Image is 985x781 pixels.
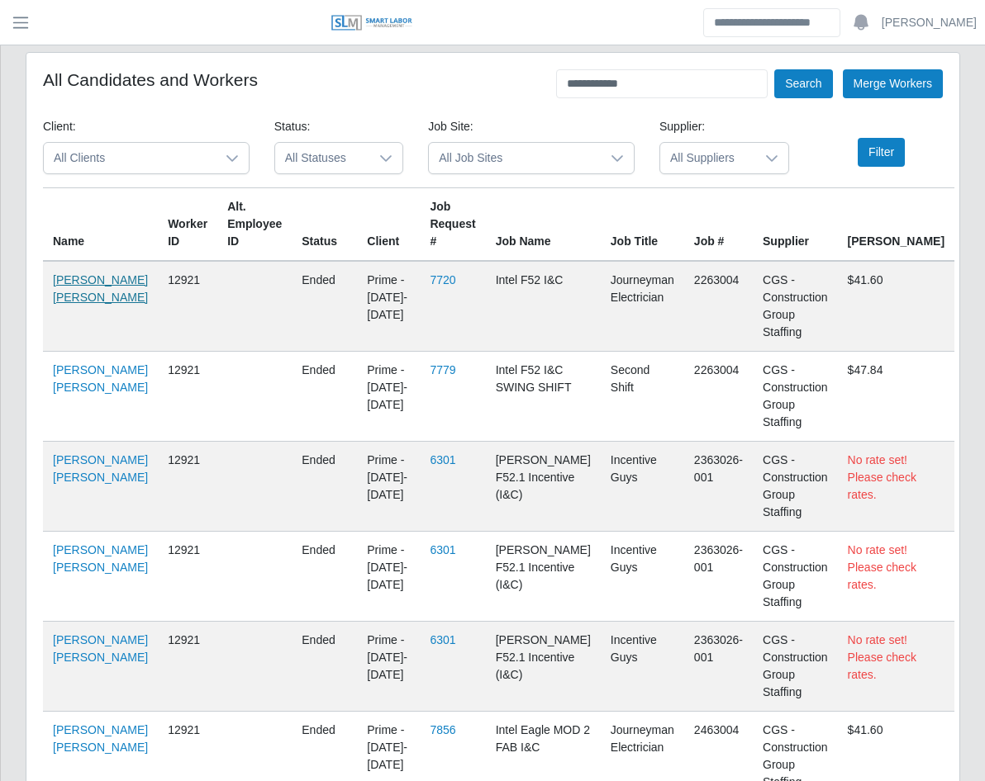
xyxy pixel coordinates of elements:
td: Prime - [DATE]-[DATE] [357,352,420,442]
label: Job Site: [428,118,473,135]
th: Job Name [486,188,601,262]
td: 2363026-001 [684,532,753,622]
td: ended [292,532,357,622]
span: No rate set! Please check rates. [848,633,916,681]
td: Prime - [DATE]-[DATE] [357,532,420,622]
td: [PERSON_NAME] F52.1 Incentive (I&C) [486,622,601,712]
button: Search [774,69,832,98]
span: All Clients [44,143,216,173]
td: 2263004 [684,261,753,352]
td: 2363026-001 [684,442,753,532]
td: 12921 [158,532,217,622]
span: All Statuses [275,143,370,173]
td: 12921 [158,622,217,712]
label: Client: [43,118,76,135]
a: 7720 [430,273,455,286]
a: [PERSON_NAME] [PERSON_NAME] [53,723,148,754]
td: $41.60 [838,261,954,352]
span: All Suppliers [660,143,755,173]
a: [PERSON_NAME] [PERSON_NAME] [53,273,148,304]
a: [PERSON_NAME] [PERSON_NAME] [53,543,148,574]
td: CGS - Construction Group Staffing [753,261,838,352]
a: 7779 [430,363,455,376]
a: 6301 [430,633,455,646]
input: Search [703,8,840,37]
th: Client [357,188,420,262]
td: Incentive Guys [601,532,684,622]
button: Merge Workers [843,69,943,98]
th: Supplier [753,188,838,262]
label: Status: [274,118,311,135]
td: ended [292,622,357,712]
td: CGS - Construction Group Staffing [753,532,838,622]
td: Second Shift [601,352,684,442]
td: Journeyman Electrician [601,261,684,352]
td: Prime - [DATE]-[DATE] [357,442,420,532]
a: [PERSON_NAME] [882,14,977,31]
td: Incentive Guys [601,442,684,532]
th: [PERSON_NAME] [838,188,954,262]
td: 2263004 [684,352,753,442]
td: $47.84 [838,352,954,442]
h4: All Candidates and Workers [43,69,258,90]
td: Intel F52 I&C SWING SHIFT [486,352,601,442]
td: CGS - Construction Group Staffing [753,352,838,442]
span: No rate set! Please check rates. [848,543,916,591]
span: All Job Sites [429,143,601,173]
td: CGS - Construction Group Staffing [753,622,838,712]
td: [PERSON_NAME] F52.1 Incentive (I&C) [486,532,601,622]
a: 6301 [430,543,455,556]
td: 12921 [158,442,217,532]
th: Name [43,188,158,262]
td: 12921 [158,261,217,352]
td: ended [292,352,357,442]
a: 6301 [430,453,455,466]
td: Incentive Guys [601,622,684,712]
th: Worker ID [158,188,217,262]
td: ended [292,442,357,532]
button: Filter [858,138,905,167]
td: Prime - [DATE]-[DATE] [357,622,420,712]
a: [PERSON_NAME] [PERSON_NAME] [53,363,148,394]
th: Alt. Employee ID [217,188,292,262]
a: 7856 [430,723,455,736]
td: 12921 [158,352,217,442]
th: Job Request # [420,188,485,262]
a: [PERSON_NAME] [PERSON_NAME] [53,633,148,664]
td: CGS - Construction Group Staffing [753,442,838,532]
th: Status [292,188,357,262]
td: [PERSON_NAME] F52.1 Incentive (I&C) [486,442,601,532]
th: Job # [684,188,753,262]
td: ended [292,261,357,352]
td: Intel F52 I&C [486,261,601,352]
td: Prime - [DATE]-[DATE] [357,261,420,352]
label: Supplier: [659,118,705,135]
td: 2363026-001 [684,622,753,712]
th: Job Title [601,188,684,262]
img: SLM Logo [331,14,413,32]
a: [PERSON_NAME] [PERSON_NAME] [53,453,148,484]
span: No rate set! Please check rates. [848,453,916,501]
